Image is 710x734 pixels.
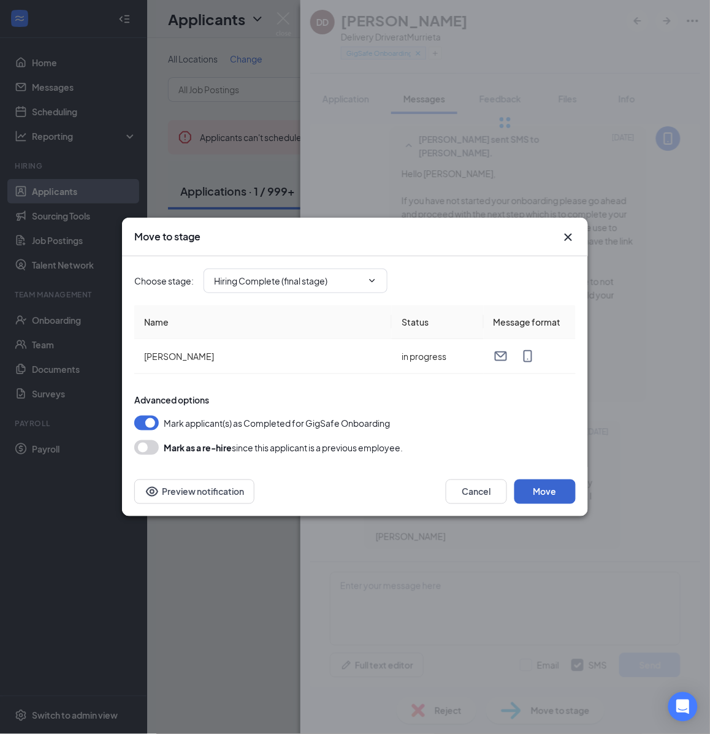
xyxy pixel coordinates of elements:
span: [PERSON_NAME] [144,351,214,362]
div: Open Intercom Messenger [668,692,698,722]
th: Message format [484,305,576,339]
svg: MobileSms [521,349,535,364]
button: Preview notificationEye [134,480,254,504]
svg: Eye [145,484,159,499]
h3: Move to stage [134,230,200,243]
svg: Cross [561,230,576,245]
div: since this applicant is a previous employee. [164,440,403,455]
svg: ChevronDown [367,276,377,286]
button: Move [514,480,576,504]
svg: Email [494,349,508,364]
button: Cancel [446,480,507,504]
button: Close [561,230,576,245]
th: Status [392,305,484,339]
th: Name [134,305,392,339]
td: in progress [392,339,484,374]
b: Mark as a re-hire [164,442,232,453]
span: Choose stage : [134,274,194,288]
span: Mark applicant(s) as Completed for GigSafe Onboarding [164,416,390,430]
div: Advanced options [134,394,576,406]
